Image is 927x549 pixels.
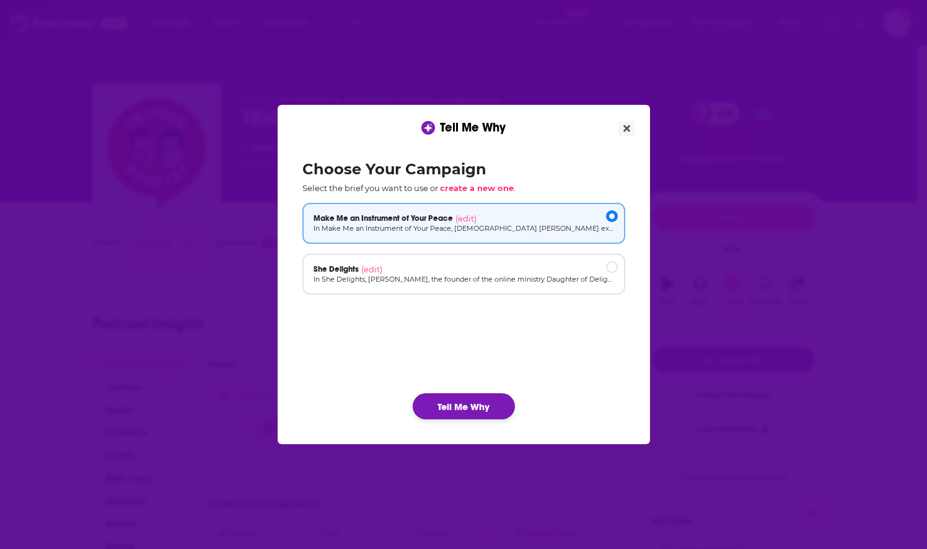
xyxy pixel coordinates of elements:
[413,393,515,419] button: Tell Me Why
[314,223,614,234] p: In Make Me an Instrument of Your Peace, [DEMOGRAPHIC_DATA] [PERSON_NAME] examines the Prayer of P...
[302,160,625,178] h2: Choose Your Campaign
[314,213,453,223] span: Make Me an Instrument of Your Peace
[440,120,506,135] span: Tell Me Why
[455,213,477,223] span: (edit)
[314,264,359,274] span: She Delights
[440,183,514,193] span: create a new one
[361,264,382,274] span: (edit)
[618,121,635,136] button: Close
[423,123,433,133] img: tell me why sparkle
[302,183,625,193] p: Select the brief you want to use or .
[314,274,614,285] p: In She Delights, [PERSON_NAME], the founder of the online ministry Daughter of Delight equips eve...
